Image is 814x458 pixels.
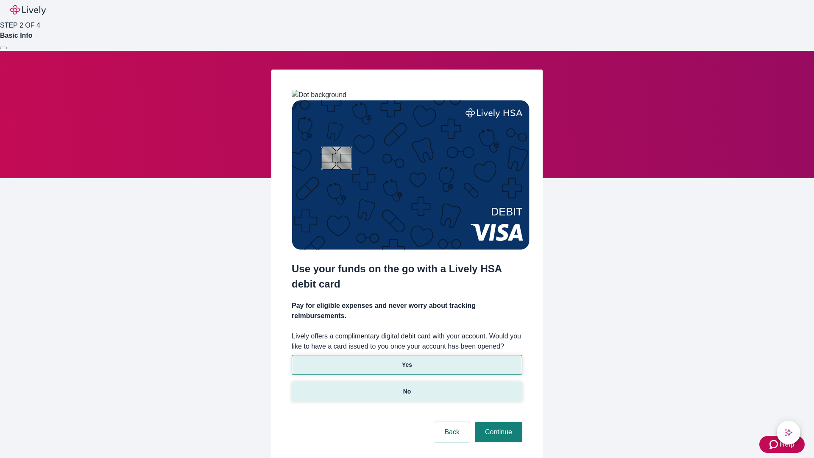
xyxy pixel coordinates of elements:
[784,428,793,437] svg: Lively AI Assistant
[292,331,522,352] label: Lively offers a complimentary digital debit card with your account. Would you like to have a card...
[292,355,522,375] button: Yes
[10,5,46,15] img: Lively
[759,436,805,453] button: Zendesk support iconHelp
[769,439,780,450] svg: Zendesk support icon
[292,100,530,250] img: Debit card
[292,90,346,100] img: Dot background
[777,421,800,444] button: chat
[402,360,412,369] p: Yes
[292,382,522,402] button: No
[434,422,470,442] button: Back
[403,387,411,396] p: No
[292,261,522,292] h2: Use your funds on the go with a Lively HSA debit card
[780,439,794,450] span: Help
[475,422,522,442] button: Continue
[292,301,522,321] h4: Pay for eligible expenses and never worry about tracking reimbursements.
